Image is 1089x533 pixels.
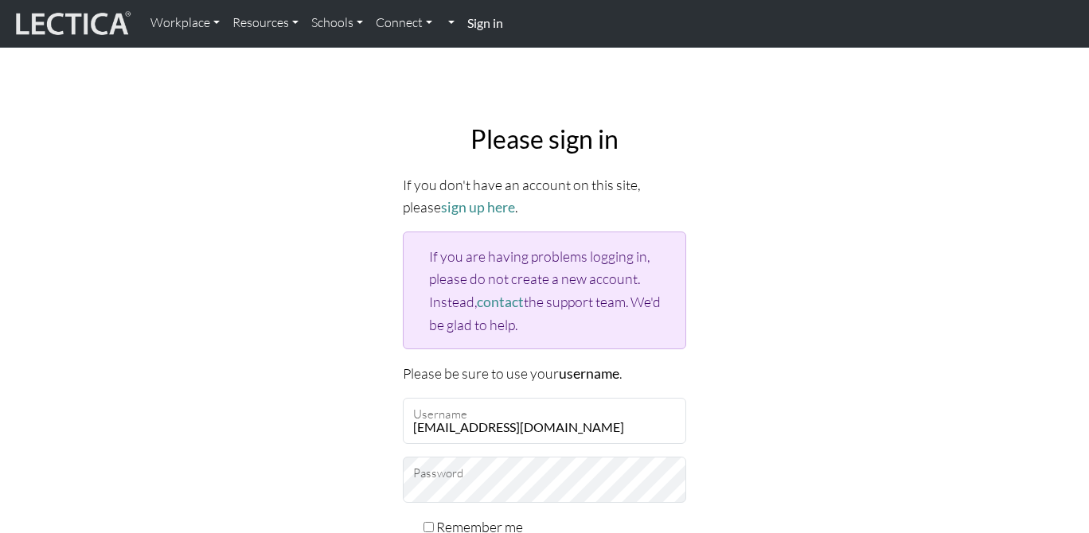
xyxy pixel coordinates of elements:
[144,6,226,40] a: Workplace
[559,365,619,382] strong: username
[403,231,686,349] div: If you are having problems logging in, please do not create a new account. Instead, the support t...
[403,124,686,154] h2: Please sign in
[461,6,509,41] a: Sign in
[12,9,131,39] img: lecticalive
[403,173,686,219] p: If you don't have an account on this site, please .
[441,199,515,216] a: sign up here
[305,6,369,40] a: Schools
[403,398,686,444] input: Username
[403,362,686,385] p: Please be sure to use your .
[477,294,524,310] a: contact
[226,6,305,40] a: Resources
[467,15,503,30] strong: Sign in
[369,6,439,40] a: Connect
